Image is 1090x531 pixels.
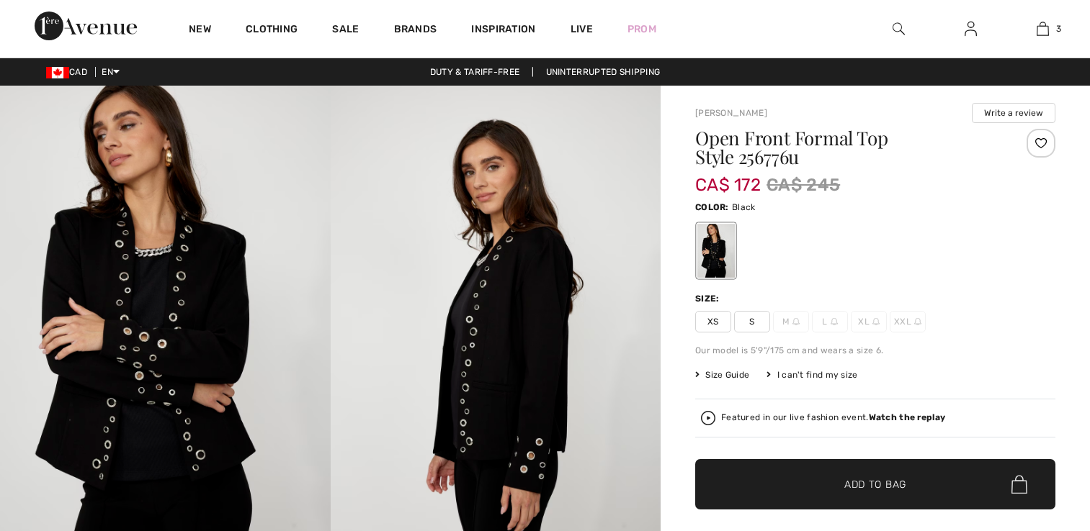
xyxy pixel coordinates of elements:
[471,23,535,38] span: Inspiration
[571,22,593,37] a: Live
[792,318,800,325] img: ring-m.svg
[890,311,926,332] span: XXL
[812,311,848,332] span: L
[965,20,977,37] img: My Info
[851,311,887,332] span: XL
[102,67,120,77] span: EN
[972,103,1055,123] button: Write a review
[695,368,749,381] span: Size Guide
[914,318,921,325] img: ring-m.svg
[35,12,137,40] img: 1ère Avenue
[767,368,857,381] div: I can't find my size
[332,23,359,38] a: Sale
[46,67,69,78] img: Canadian Dollar
[695,160,761,195] span: CA$ 172
[695,344,1055,357] div: Our model is 5'9"/175 cm and wears a size 6.
[695,459,1055,509] button: Add to Bag
[872,318,880,325] img: ring-m.svg
[695,292,723,305] div: Size:
[953,20,988,38] a: Sign In
[831,318,838,325] img: ring-m.svg
[1007,20,1078,37] a: 3
[246,23,298,38] a: Clothing
[394,23,437,38] a: Brands
[1037,20,1049,37] img: My Bag
[695,129,996,166] h1: Open Front Formal Top Style 256776u
[1056,22,1061,35] span: 3
[189,23,211,38] a: New
[767,172,840,198] span: CA$ 245
[697,224,735,278] div: Black
[1011,475,1027,494] img: Bag.svg
[46,67,93,77] span: CAD
[732,202,756,212] span: Black
[893,20,905,37] img: search the website
[844,477,906,492] span: Add to Bag
[734,311,770,332] span: S
[773,311,809,332] span: M
[695,108,767,118] a: [PERSON_NAME]
[627,22,656,37] a: Prom
[695,202,729,212] span: Color:
[869,412,946,422] strong: Watch the replay
[695,311,731,332] span: XS
[721,413,945,422] div: Featured in our live fashion event.
[701,411,715,425] img: Watch the replay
